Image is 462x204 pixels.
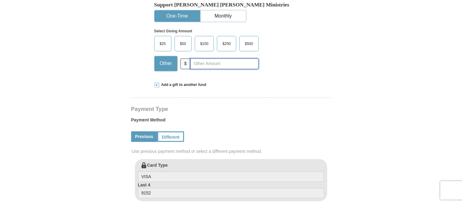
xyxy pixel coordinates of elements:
strong: Select Giving Amount [154,29,192,33]
button: One-Time [155,10,200,22]
span: Use previous payment method or select a different payment method. [132,149,332,155]
h4: Payment Type [131,107,331,112]
input: Card Type [138,172,324,182]
input: Other Amount [190,59,259,69]
h5: Support [PERSON_NAME] [PERSON_NAME] Ministries [154,2,308,8]
a: Previous [131,132,157,142]
a: Different [157,132,184,142]
label: Payment Method [131,117,331,126]
input: Last 4 [138,188,324,199]
span: $100 [197,39,212,48]
button: Monthly [201,10,246,22]
span: Other [157,59,175,68]
label: Last 4 [138,182,324,199]
span: $25 [157,39,169,48]
span: $50 [177,39,189,48]
span: $250 [219,39,234,48]
label: Card Type [138,162,324,182]
span: $500 [242,39,256,48]
span: Add a gift to another fund [159,83,207,88]
span: $ [180,59,191,69]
